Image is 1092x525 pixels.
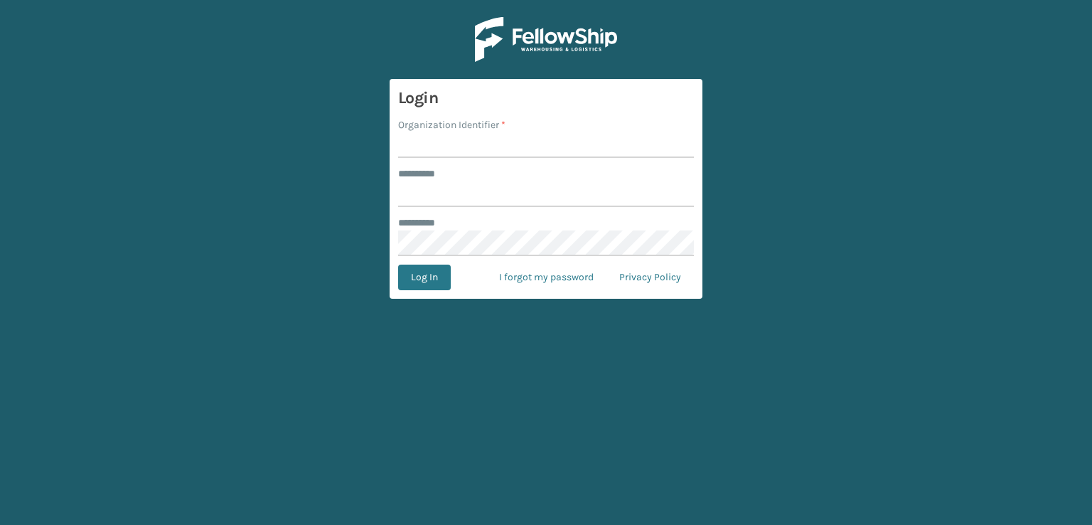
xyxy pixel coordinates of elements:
a: I forgot my password [486,265,606,290]
a: Privacy Policy [606,265,694,290]
img: Logo [475,17,617,62]
h3: Login [398,87,694,109]
button: Log In [398,265,451,290]
label: Organization Identifier [398,117,505,132]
